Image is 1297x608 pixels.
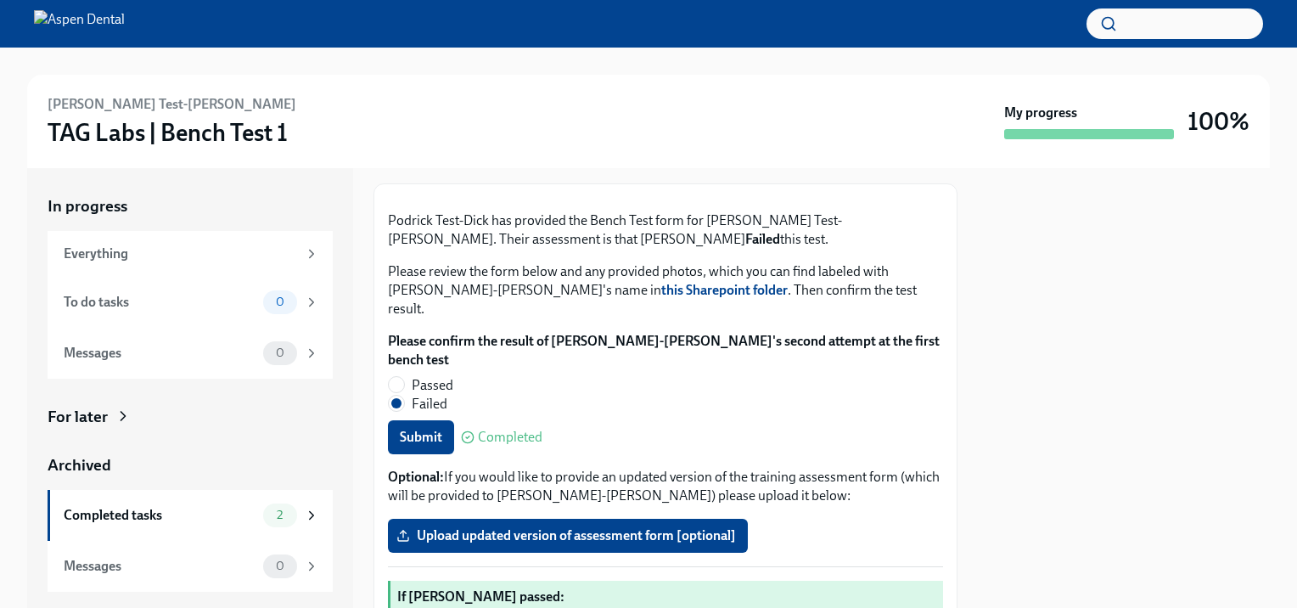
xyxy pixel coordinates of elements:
[412,376,453,395] span: Passed
[48,406,108,428] div: For later
[400,429,442,446] span: Submit
[64,344,256,363] div: Messages
[48,454,333,476] a: Archived
[266,296,295,308] span: 0
[745,231,780,247] strong: Failed
[388,420,454,454] button: Submit
[1188,106,1249,137] h3: 100%
[48,277,333,328] a: To do tasks0
[266,346,295,359] span: 0
[400,527,736,544] span: Upload updated version of assessment form [optional]
[48,195,333,217] a: In progress
[34,10,125,37] img: Aspen Dental
[48,117,288,148] h3: TAG Labs | Bench Test 1
[412,395,447,414] span: Failed
[266,560,295,572] span: 0
[64,245,297,263] div: Everything
[661,282,788,298] a: this Sharepoint folder
[64,293,256,312] div: To do tasks
[388,211,943,249] p: Podrick Test-Dick has provided the Bench Test form for [PERSON_NAME] Test-[PERSON_NAME]. Their as...
[48,541,333,592] a: Messages0
[48,231,333,277] a: Everything
[64,557,256,576] div: Messages
[48,490,333,541] a: Completed tasks2
[48,328,333,379] a: Messages0
[397,588,564,605] strong: If [PERSON_NAME] passed:
[388,468,943,505] p: If you would like to provide an updated version of the training assessment form (which will be pr...
[388,262,943,318] p: Please review the form below and any provided photos, which you can find labeled with [PERSON_NAM...
[267,509,293,521] span: 2
[48,406,333,428] a: For later
[64,506,256,525] div: Completed tasks
[388,332,943,369] label: Please confirm the result of [PERSON_NAME]-[PERSON_NAME]'s second attempt at the first bench test
[478,431,542,444] span: Completed
[388,519,748,553] label: Upload updated version of assessment form [optional]
[48,95,296,114] h6: [PERSON_NAME] Test-[PERSON_NAME]
[1004,104,1077,122] strong: My progress
[388,469,444,485] strong: Optional:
